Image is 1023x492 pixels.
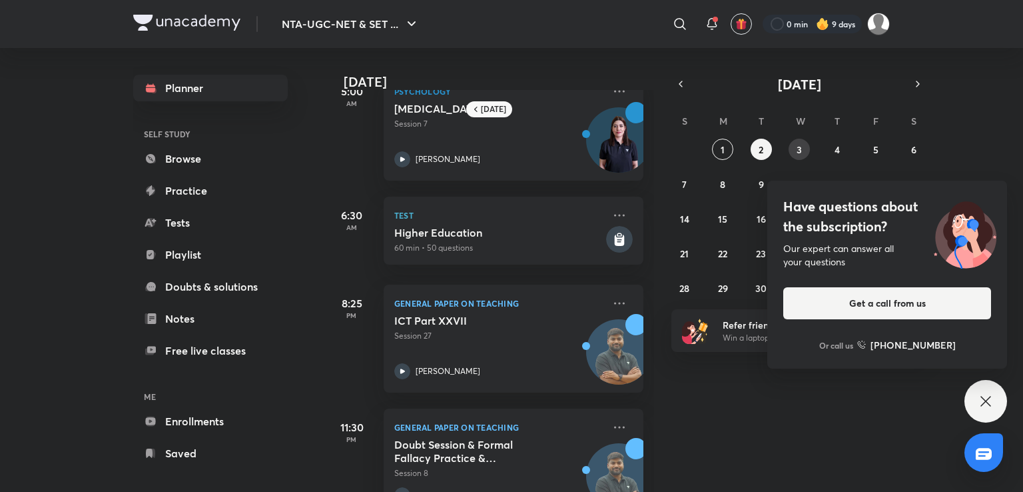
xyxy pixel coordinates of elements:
[751,173,772,195] button: September 9, 2025
[757,213,766,225] abbr: September 16, 2025
[690,75,908,93] button: [DATE]
[416,153,480,165] p: [PERSON_NAME]
[674,208,695,229] button: September 14, 2025
[923,197,1007,269] img: ttu_illustration_new.svg
[718,213,727,225] abbr: September 15, 2025
[712,208,733,229] button: September 15, 2025
[133,337,288,364] a: Free live classes
[674,277,695,299] button: September 28, 2025
[911,143,916,156] abbr: September 6, 2025
[133,15,240,31] img: Company Logo
[325,311,378,319] p: PM
[873,143,878,156] abbr: September 5, 2025
[870,338,956,352] h6: [PHONE_NUMBER]
[325,435,378,443] p: PM
[755,282,767,295] abbr: September 30, 2025
[751,243,772,264] button: September 23, 2025
[682,178,687,191] abbr: September 7, 2025
[325,99,378,107] p: AM
[721,143,725,156] abbr: September 1, 2025
[873,115,878,127] abbr: Friday
[674,243,695,264] button: September 21, 2025
[394,242,603,254] p: 60 min • 50 questions
[133,305,288,332] a: Notes
[133,15,240,34] a: Company Logo
[751,277,772,299] button: September 30, 2025
[794,178,804,191] abbr: September 10, 2025
[712,139,733,160] button: September 1, 2025
[133,209,288,236] a: Tests
[133,273,288,300] a: Doubts & solutions
[797,143,802,156] abbr: September 3, 2025
[682,115,687,127] abbr: Sunday
[835,115,840,127] abbr: Thursday
[394,83,603,99] p: Psychology
[394,207,603,223] p: Test
[783,287,991,319] button: Get a call from us
[325,223,378,231] p: AM
[783,242,991,269] div: Our expert can answer all your questions
[867,13,890,35] img: Atia khan
[789,173,810,195] button: September 10, 2025
[133,123,288,145] h6: SELF STUDY
[759,143,763,156] abbr: September 2, 2025
[325,207,378,223] h5: 6:30
[679,282,689,295] abbr: September 28, 2025
[481,104,506,115] h6: [DATE]
[783,197,991,237] h4: Have questions about the subscription?
[835,143,840,156] abbr: September 4, 2025
[756,247,766,260] abbr: September 23, 2025
[680,213,689,225] abbr: September 14, 2025
[833,178,841,191] abbr: September 11, 2025
[778,75,821,93] span: [DATE]
[394,438,560,465] h5: Doubt Session & Formal Fallacy Practice & Distribution
[325,83,378,99] h5: 5:00
[587,327,651,391] img: Avatar
[827,173,848,195] button: September 11, 2025
[723,318,886,332] h6: Refer friends
[133,145,288,172] a: Browse
[587,115,651,179] img: Avatar
[344,74,657,90] h4: [DATE]
[759,178,764,191] abbr: September 9, 2025
[712,277,733,299] button: September 29, 2025
[819,339,853,351] p: Or call us
[751,208,772,229] button: September 16, 2025
[903,173,924,195] button: September 13, 2025
[133,385,288,408] h6: ME
[871,178,880,191] abbr: September 12, 2025
[133,241,288,268] a: Playlist
[911,115,916,127] abbr: Saturday
[133,177,288,204] a: Practice
[680,247,689,260] abbr: September 21, 2025
[133,75,288,101] a: Planner
[712,243,733,264] button: September 22, 2025
[759,115,764,127] abbr: Tuesday
[718,282,728,295] abbr: September 29, 2025
[735,18,747,30] img: avatar
[751,139,772,160] button: September 2, 2025
[731,13,752,35] button: avatar
[719,115,727,127] abbr: Monday
[796,115,805,127] abbr: Wednesday
[712,173,733,195] button: September 8, 2025
[827,139,848,160] button: September 4, 2025
[903,139,924,160] button: September 6, 2025
[394,118,603,130] p: Session 7
[394,419,603,435] p: General Paper on Teaching
[394,330,603,342] p: Session 27
[865,139,886,160] button: September 5, 2025
[394,226,603,239] h5: Higher Education
[723,332,886,344] p: Win a laptop, vouchers & more
[274,11,428,37] button: NTA-UGC-NET & SET ...
[394,102,560,115] h5: Neuropsychological Tests - I
[133,440,288,467] a: Saved
[816,17,829,31] img: streak
[394,467,603,479] p: Session 8
[718,247,727,260] abbr: September 22, 2025
[909,178,918,191] abbr: September 13, 2025
[865,173,886,195] button: September 12, 2025
[682,317,709,344] img: referral
[325,295,378,311] h5: 8:25
[720,178,725,191] abbr: September 8, 2025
